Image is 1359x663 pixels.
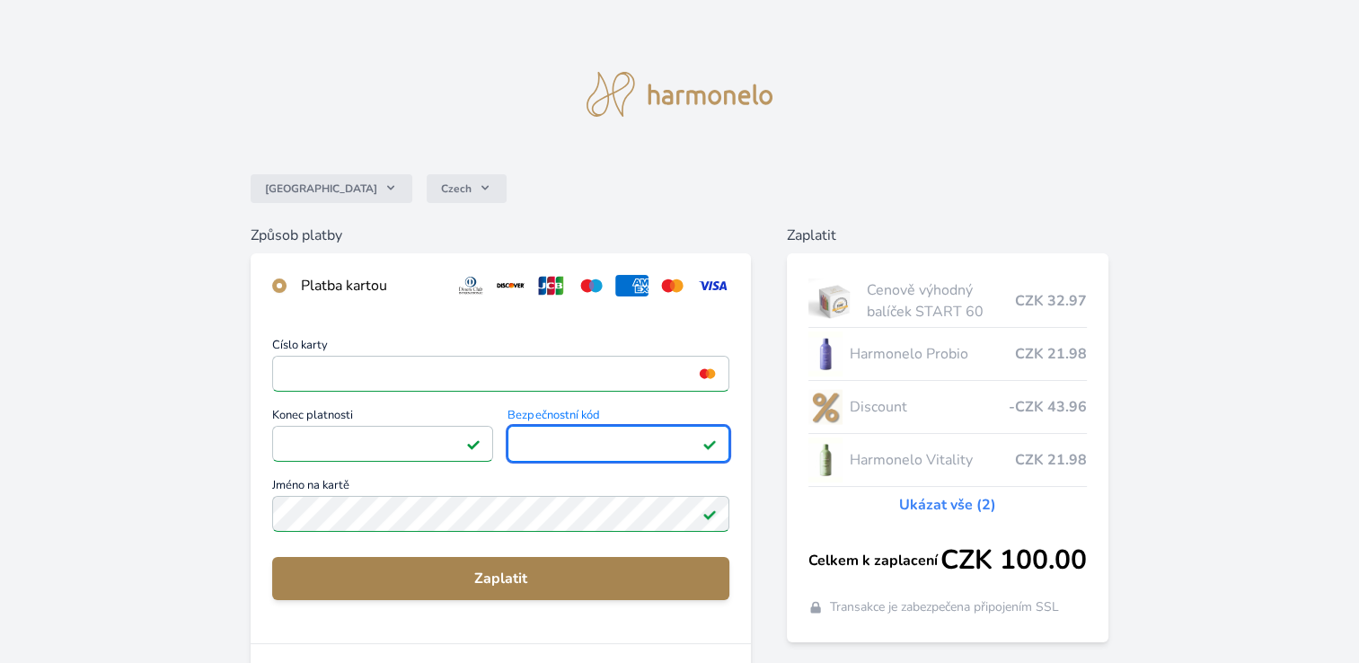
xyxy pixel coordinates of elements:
a: Ukázat vše (2) [899,494,996,516]
img: mc.svg [656,275,689,296]
span: Cenově výhodný balíček START 60 [867,279,1015,323]
iframe: Iframe pro bezpečnostní kód [516,431,721,456]
h6: Zaplatit [787,225,1108,246]
span: Czech [441,181,472,196]
img: visa.svg [696,275,729,296]
span: Zaplatit [287,568,715,589]
iframe: Iframe pro číslo karty [280,361,721,386]
img: Platné pole [702,437,717,451]
span: Bezpečnostní kód [507,410,729,426]
img: logo.svg [587,72,773,117]
img: jcb.svg [534,275,568,296]
span: Konec platnosti [272,410,494,426]
span: Celkem k zaplacení [808,550,940,571]
img: diners.svg [454,275,488,296]
span: Discount [850,396,1009,418]
span: Harmonelo Vitality [850,449,1015,471]
iframe: Iframe pro datum vypršení platnosti [280,431,486,456]
span: CZK 21.98 [1015,449,1087,471]
span: CZK 21.98 [1015,343,1087,365]
img: Platné pole [702,507,717,521]
span: CZK 32.97 [1015,290,1087,312]
h6: Způsob platby [251,225,751,246]
span: Harmonelo Probio [850,343,1015,365]
div: Platba kartou [301,275,440,296]
span: [GEOGRAPHIC_DATA] [265,181,377,196]
span: Transakce je zabezpečena připojením SSL [830,598,1059,616]
img: maestro.svg [575,275,608,296]
span: -CZK 43.96 [1009,396,1087,418]
img: amex.svg [615,275,649,296]
span: Jméno na kartě [272,480,729,496]
span: CZK 100.00 [940,544,1087,577]
input: Jméno na kartěPlatné pole [272,496,729,532]
img: discover.svg [494,275,527,296]
img: start.jpg [808,278,860,323]
img: mc [695,366,719,382]
button: Czech [427,174,507,203]
button: Zaplatit [272,557,729,600]
span: Číslo karty [272,340,729,356]
img: CLEAN_VITALITY_se_stinem_x-lo.jpg [808,438,843,482]
button: [GEOGRAPHIC_DATA] [251,174,412,203]
img: CLEAN_PROBIO_se_stinem_x-lo.jpg [808,331,843,376]
img: discount-lo.png [808,385,843,429]
img: Platné pole [466,437,481,451]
